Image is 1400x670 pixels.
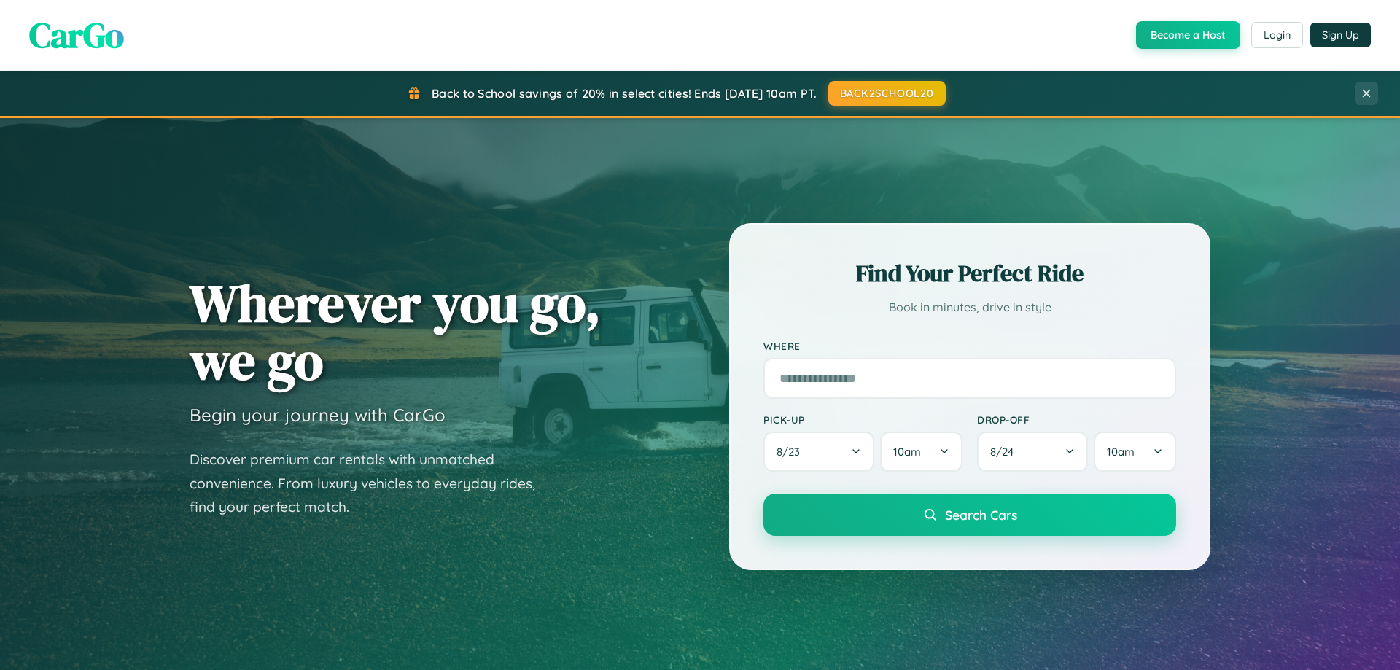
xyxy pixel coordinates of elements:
button: Search Cars [763,494,1176,536]
label: Pick-up [763,413,962,426]
button: Login [1251,22,1303,48]
span: CarGo [29,11,124,59]
span: 8 / 24 [990,445,1021,459]
p: Book in minutes, drive in style [763,297,1176,318]
label: Drop-off [977,413,1176,426]
span: Search Cars [945,507,1017,523]
button: 10am [1094,432,1176,472]
button: 8/24 [977,432,1088,472]
span: Back to School savings of 20% in select cities! Ends [DATE] 10am PT. [432,86,817,101]
button: 10am [880,432,962,472]
h3: Begin your journey with CarGo [190,404,446,426]
span: 10am [893,445,921,459]
h1: Wherever you go, we go [190,274,601,389]
button: 8/23 [763,432,874,472]
button: Sign Up [1310,23,1371,47]
span: 8 / 23 [777,445,807,459]
button: Become a Host [1136,21,1240,49]
button: BACK2SCHOOL20 [828,81,946,106]
label: Where [763,340,1176,352]
p: Discover premium car rentals with unmatched convenience. From luxury vehicles to everyday rides, ... [190,448,554,519]
h2: Find Your Perfect Ride [763,257,1176,289]
span: 10am [1107,445,1135,459]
